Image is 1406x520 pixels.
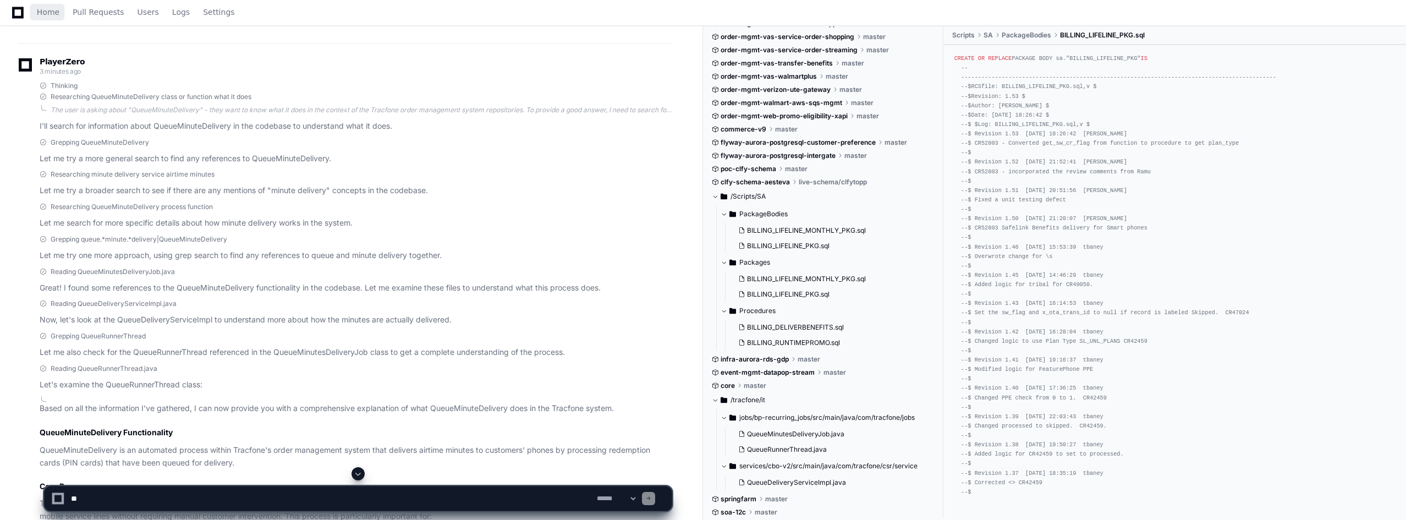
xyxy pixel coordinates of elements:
[712,391,935,409] button: /tracfone/it
[729,411,736,424] svg: Directory
[40,427,672,438] h2: QueueMinuteDelivery Functionality
[747,323,844,332] span: BILLING_DELIVERBENEFITS.sql
[734,238,929,254] button: BILLING_LIFELINE_PKG.sql
[731,396,765,404] span: /tracfone/it
[961,178,971,184] span: --$
[40,217,672,229] p: Let me search for more specific details about how minute delivery works in the system.
[739,210,788,218] span: PackageBodies
[961,404,971,410] span: --$
[978,55,1012,62] span: OR REPLACE
[961,338,1147,344] span: --$ Changed logic to use Plan Type SL_UNL_PLANS CR42459
[721,178,790,187] span: clfy-schema-aesteva
[734,287,929,302] button: BILLING_LIFELINE_PKG.sql
[775,125,798,134] span: master
[961,291,971,297] span: --$
[961,366,1093,373] span: --$ Modified logic for FeaturePhone PPE
[721,59,833,68] span: order-mgmt-vas-transfer-benefits
[721,205,935,223] button: PackageBodies
[721,46,858,54] span: order-mgmt-vas-service-order-streaming
[73,9,124,15] span: Pull Requests
[961,395,1107,401] span: --$ Changed PPE check from 0 to 1. CR42459
[40,67,81,75] span: 3 minutes ago
[823,368,846,377] span: master
[961,347,971,354] span: --$
[961,385,1103,391] span: --$ Revision 1.40 [DATE] 17:36:25 tbaney
[961,83,1096,90] span: --$RCSfile: BILLING_LIFELINE_PKG.sql,v $
[961,234,971,240] span: --$
[747,242,830,250] span: BILLING_LIFELINE_PKG.sql
[40,402,672,415] p: Based on all the information I've gathered, I can now provide you with a comprehensive explanatio...
[734,271,929,287] button: BILLING_LIFELINE_MONTHLY_PKG.sql
[721,409,935,426] button: jobs/bp-recurring_jobs/src/main/java/com/tracfone/jobs
[40,314,672,326] p: Now, let's look at the QueueDeliveryServiceImpl to understand more about how the minutes are actu...
[721,85,831,94] span: order-mgmt-verizon-ute-gateway
[961,432,971,439] span: --$
[785,165,808,173] span: master
[731,192,766,201] span: /Scripts/SA
[961,158,1127,165] span: --$ Revision 1.52 [DATE] 21:52:41 [PERSON_NAME]
[961,187,1127,194] span: --$ Revision 1.51 [DATE] 20:51:56 [PERSON_NAME]
[961,149,971,156] span: --$
[961,225,1147,231] span: --$ CR52803 Safelink Benefits delivery for Smart phones
[961,357,1103,363] span: --$ Revision 1.41 [DATE] 19:16:37 tbaney
[961,460,971,467] span: --$
[739,306,776,315] span: Procedures
[721,355,789,364] span: infra-aurora-rds-gdp
[747,338,840,347] span: BILLING_RUNTIMEPROMO.sql
[1141,55,1147,62] span: IS
[863,32,886,41] span: master
[885,138,907,147] span: master
[721,381,735,390] span: core
[961,281,1093,288] span: --$ Added logic for tribal for CR49050.
[961,206,971,212] span: --$
[747,226,866,235] span: BILLING_LIFELINE_MONTHLY_PKG.sql
[172,9,190,15] span: Logs
[739,258,770,267] span: Packages
[961,262,971,269] span: --$
[1002,31,1051,40] span: PackageBodies
[51,202,213,211] span: Researching QueueMinuteDelivery process function
[721,368,815,377] span: event-mgmt-datapop-stream
[842,59,864,68] span: master
[721,125,766,134] span: commerce-v9
[856,112,879,121] span: master
[1060,31,1145,40] span: BILLING_LIFELINE_PKG.sql
[51,364,157,373] span: Reading QueueRunnerThread.java
[729,459,736,473] svg: Directory
[721,138,876,147] span: flyway-aurora-postgresql-customer-preference
[961,309,1249,316] span: --$ Set the sw_flag and x_ota_trans_id to null if record is labeled Skipped. CR47024
[40,379,672,391] p: Let's examine the QueueRunnerThread class:
[40,282,672,294] p: Great! I found some references to the QueueMinuteDelivery functionality in the codebase. Let me e...
[961,272,1103,278] span: --$ Revision 1.45 [DATE] 14:46:29 tbaney
[138,9,159,15] span: Users
[40,346,672,359] p: Let me also check for the QueueRunnerThread referenced in the QueueMinutesDeliveryJob class to ge...
[866,46,889,54] span: master
[961,300,1103,306] span: --$ Revision 1.43 [DATE] 16:14:53 tbaney
[961,196,1066,203] span: --$ Fixed a unit testing defect
[844,151,867,160] span: master
[961,423,1107,429] span: --$ Changed processed to skipped. CR42459.
[961,441,1103,448] span: --$ Revision 1.38 [DATE] 19:50:27 tbaney
[961,112,1049,118] span: --$Date: [DATE] 18:26:42 $
[961,244,1103,250] span: --$ Revision 1.46 [DATE] 15:53:39 tbaney
[721,254,935,271] button: Packages
[799,178,867,187] span: live-schema/clfytopp
[961,121,1090,128] span: --$ $Log: BILLING_LIFELINE_PKG.sql,v $
[721,98,842,107] span: order-mgmt-walmart-aws-sqs-mgmt
[721,72,817,81] span: order-mgmt-vas-walmartplus
[961,102,1049,109] span: --$Author: [PERSON_NAME] $
[721,112,848,121] span: order-mgmt-web-promo-eligibility-xapi
[729,207,736,221] svg: Directory
[40,58,85,65] span: PlayerZero
[961,329,1103,335] span: --$ Revision 1.42 [DATE] 16:28:04 tbaney
[734,426,929,442] button: QueueMinutesDeliveryJob.java
[952,31,975,40] span: Scripts
[729,256,736,269] svg: Directory
[734,223,929,238] button: BILLING_LIFELINE_MONTHLY_PKG.sql
[734,442,929,457] button: QueueRunnerThread.java
[747,445,827,454] span: QueueRunnerThread.java
[739,413,915,422] span: jobs/bp-recurring_jobs/src/main/java/com/tracfone/jobs
[851,98,874,107] span: master
[51,92,251,101] span: Researching QueueMinuteDelivery class or function what it does
[734,335,929,351] button: BILLING_RUNTIMEPROMO.sql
